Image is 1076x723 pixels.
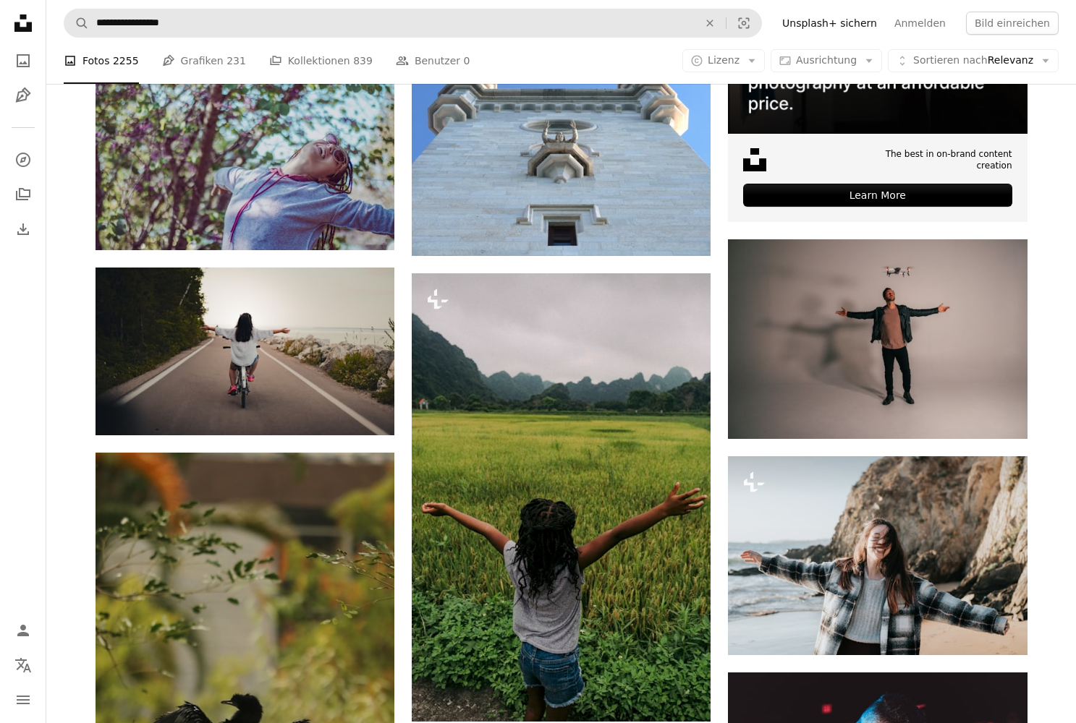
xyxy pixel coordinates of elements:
a: Lächelnde Frau mit grauem Pullover-Kapuzenpullover [96,144,394,157]
span: Ausrichtung [796,54,857,66]
button: Menü [9,685,38,714]
a: Entdecken [9,145,38,174]
img: file-1631678316303-ed18b8b5cb9cimage [743,148,766,171]
button: Visuelle Suche [726,9,761,37]
a: Kollektionen [9,180,38,209]
img: Mann in brauner Jacke und schwarzer Hose auf weißem Boden [728,239,1027,438]
a: ein Gebäude mit einer großen Treppe [412,147,711,160]
a: Kollektionen 839 [269,38,373,84]
span: 839 [353,53,373,69]
img: Eine Frau, die mit ausgestreckten Armen auf einem Feld steht [412,273,711,722]
a: Eine Frau, die an einem Strand am Meer steht [728,549,1027,562]
div: Learn More [743,184,1012,207]
span: Sortieren nach [913,54,988,66]
a: Startseite — Unsplash [9,9,38,40]
button: Sprache [9,651,38,680]
span: 0 [464,53,470,69]
img: Lächelnde Frau mit grauem Pullover-Kapuzenpullover [96,51,394,250]
a: Unsplash+ sichern [774,12,886,35]
img: eine frau, die mit dem fahrrad eine straße neben dem meer hinunterfährt [96,268,394,435]
a: Eine Frau, die mit ausgestreckten Armen auf einem Feld steht [412,491,711,504]
button: Unsplash suchen [64,9,89,37]
button: Ausrichtung [771,49,882,72]
a: Bisherige Downloads [9,215,38,244]
span: The best in on-brand content creation [847,148,1012,173]
a: Grafiken 231 [162,38,246,84]
a: Benutzer 0 [396,38,470,84]
a: Anmelden / Registrieren [9,616,38,645]
span: 231 [226,53,246,69]
img: ein Gebäude mit einer großen Treppe [412,51,711,257]
a: Mann in brauner Jacke und schwarzer Hose auf weißem Boden [728,332,1027,345]
form: Finden Sie Bildmaterial auf der ganzen Webseite [64,9,762,38]
img: Eine Frau, die an einem Strand am Meer steht [728,456,1027,655]
button: Bild einreichen [966,12,1059,35]
span: Relevanz [913,54,1033,68]
button: Lizenz [682,49,765,72]
button: Sortieren nachRelevanz [888,49,1059,72]
a: eine frau, die mit dem fahrrad eine straße neben dem meer hinunterfährt [96,345,394,358]
a: Grafiken [9,81,38,110]
a: Fotos [9,46,38,75]
button: Löschen [694,9,726,37]
a: Anmelden [886,12,954,35]
span: Lizenz [708,54,740,66]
